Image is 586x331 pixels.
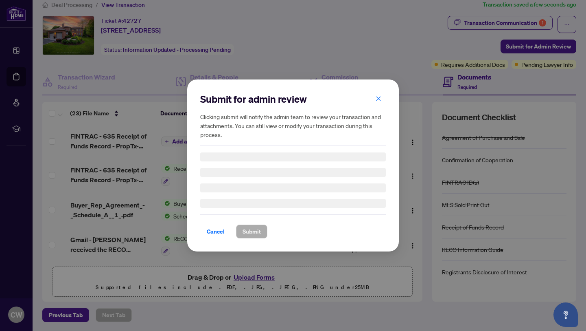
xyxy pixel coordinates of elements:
[236,225,267,238] button: Submit
[200,225,231,238] button: Cancel
[553,302,578,327] button: Open asap
[376,96,381,102] span: close
[200,93,386,106] h2: Submit for admin review
[200,112,386,139] h5: Clicking submit will notify the admin team to review your transaction and attachments. You can st...
[207,225,225,238] span: Cancel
